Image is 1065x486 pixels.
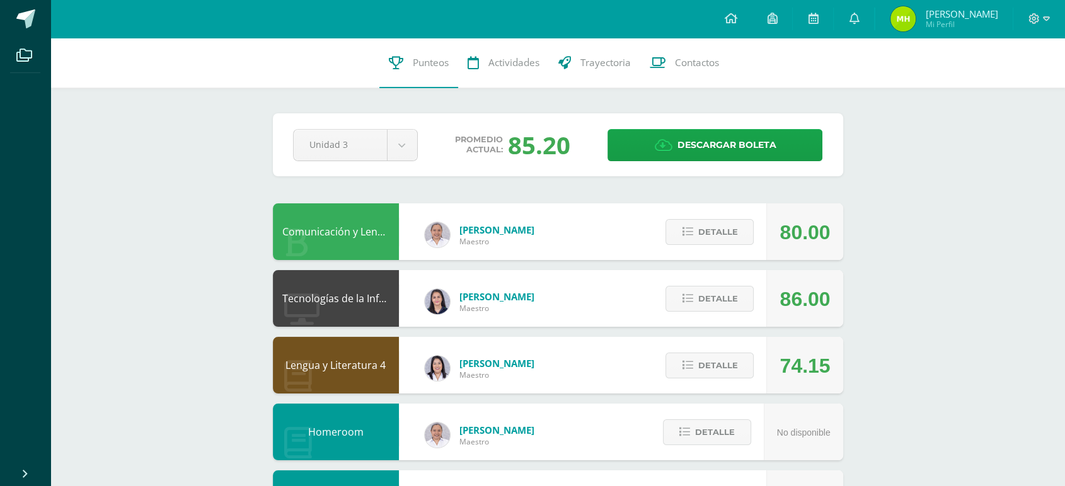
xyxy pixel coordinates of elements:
[665,286,754,312] button: Detalle
[425,222,450,247] img: 04fbc0eeb5f5f8cf55eb7ff53337e28b.png
[777,427,831,438] span: No disponible
[273,404,399,460] div: Homeroom
[459,357,534,370] span: [PERSON_NAME]
[890,6,916,31] img: 8cfee9302e94c67f695fad48b611364c.png
[640,38,728,88] a: Contactos
[488,56,539,69] span: Actividades
[459,303,534,314] span: Maestro
[677,130,776,161] span: Descargar boleta
[273,337,399,393] div: Lengua y Literatura 4
[294,130,417,161] a: Unidad 3
[695,421,735,444] span: Detalle
[698,287,737,310] span: Detalle
[459,424,534,436] span: [PERSON_NAME]
[458,38,549,88] a: Actividades
[413,56,449,69] span: Punteos
[459,223,534,236] span: [PERSON_NAME]
[675,56,719,69] span: Contactos
[607,129,822,161] a: Descargar boleta
[698,220,737,244] span: Detalle
[580,56,631,69] span: Trayectoria
[459,236,534,247] span: Maestro
[665,353,754,378] button: Detalle
[925,19,998,30] span: Mi Perfil
[273,270,399,327] div: Tecnologías de la Información y la Comunicación 4
[663,419,751,445] button: Detalle
[508,128,570,161] div: 85.20
[698,354,737,377] span: Detalle
[425,356,450,381] img: fd1196377973db38ffd7ffd912a4bf7e.png
[665,219,754,245] button: Detalle
[459,290,534,303] span: [PERSON_NAME]
[455,135,503,155] span: Promedio actual:
[780,204,830,261] div: 80.00
[549,38,640,88] a: Trayectoria
[273,203,399,260] div: Comunicación y Lenguaje L3 Inglés 4
[925,8,998,20] span: [PERSON_NAME]
[379,38,458,88] a: Punteos
[425,422,450,448] img: 04fbc0eeb5f5f8cf55eb7ff53337e28b.png
[425,289,450,314] img: dbcf09110664cdb6f63fe058abfafc14.png
[780,337,830,394] div: 74.15
[780,271,830,327] div: 86.00
[459,436,534,447] span: Maestro
[309,130,371,159] span: Unidad 3
[459,370,534,380] span: Maestro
